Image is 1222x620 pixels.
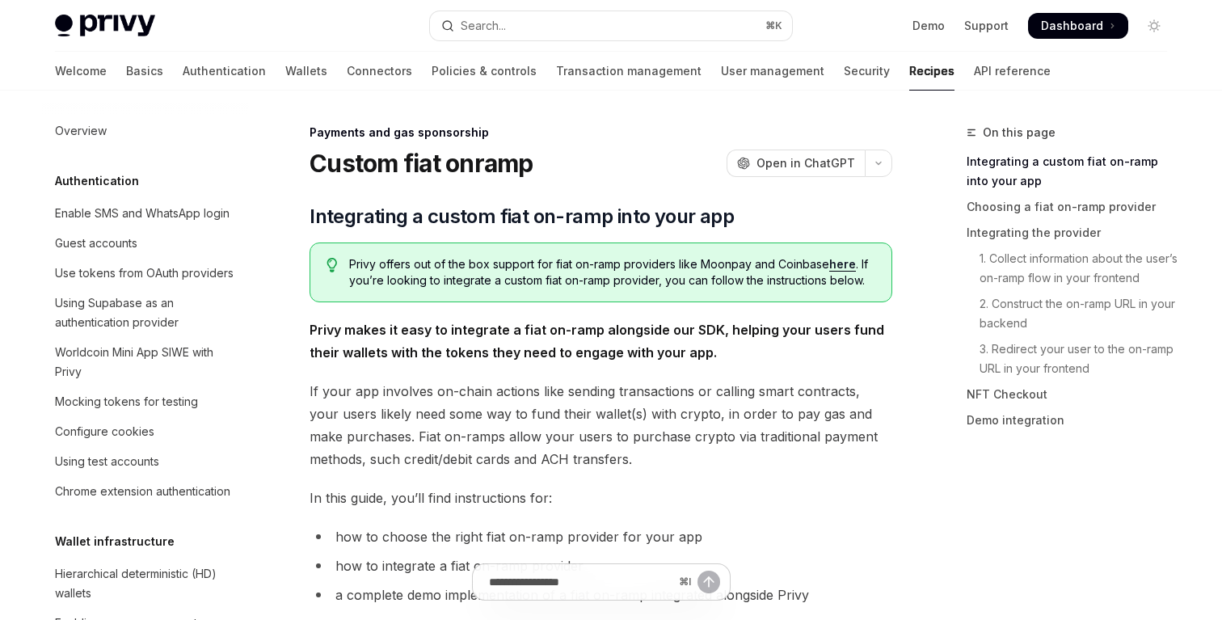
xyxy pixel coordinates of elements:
[55,15,155,37] img: light logo
[55,482,230,501] div: Chrome extension authentication
[42,289,249,337] a: Using Supabase as an authentication provider
[42,477,249,506] a: Chrome extension authentication
[42,259,249,288] a: Use tokens from OAuth providers
[285,52,327,91] a: Wallets
[310,380,892,470] span: If your app involves on-chain actions like sending transactions or calling smart contracts, your ...
[55,564,239,603] div: Hierarchical deterministic (HD) wallets
[765,19,782,32] span: ⌘ K
[967,194,1180,220] a: Choosing a fiat on-ramp provider
[967,220,1180,246] a: Integrating the provider
[347,52,412,91] a: Connectors
[126,52,163,91] a: Basics
[55,532,175,551] h5: Wallet infrastructure
[1041,18,1103,34] span: Dashboard
[55,452,159,471] div: Using test accounts
[967,246,1180,291] a: 1. Collect information about the user’s on-ramp flow in your frontend
[430,11,792,40] button: Open search
[310,204,734,230] span: Integrating a custom fiat on-ramp into your app
[55,392,198,411] div: Mocking tokens for testing
[55,121,107,141] div: Overview
[967,407,1180,433] a: Demo integration
[829,257,856,272] a: here
[349,256,875,289] span: Privy offers out of the box support for fiat on-ramp providers like Moonpay and Coinbase . If you...
[967,291,1180,336] a: 2. Construct the on-ramp URL in your backend
[432,52,537,91] a: Policies & controls
[310,487,892,509] span: In this guide, you’ll find instructions for:
[42,229,249,258] a: Guest accounts
[183,52,266,91] a: Authentication
[327,258,338,272] svg: Tip
[42,338,249,386] a: Worldcoin Mini App SIWE with Privy
[42,387,249,416] a: Mocking tokens for testing
[55,204,230,223] div: Enable SMS and WhatsApp login
[964,18,1009,34] a: Support
[42,199,249,228] a: Enable SMS and WhatsApp login
[556,52,702,91] a: Transaction management
[697,571,720,593] button: Send message
[55,343,239,382] div: Worldcoin Mini App SIWE with Privy
[974,52,1051,91] a: API reference
[310,322,884,361] strong: Privy makes it easy to integrate a fiat on-ramp alongside our SDK, helping your users fund their ...
[912,18,945,34] a: Demo
[55,422,154,441] div: Configure cookies
[310,124,892,141] div: Payments and gas sponsorship
[983,123,1056,142] span: On this page
[967,149,1180,194] a: Integrating a custom fiat on-ramp into your app
[42,447,249,476] a: Using test accounts
[1028,13,1128,39] a: Dashboard
[727,150,865,177] button: Open in ChatGPT
[756,155,855,171] span: Open in ChatGPT
[721,52,824,91] a: User management
[42,116,249,146] a: Overview
[55,293,239,332] div: Using Supabase as an authentication provider
[461,16,506,36] div: Search...
[55,234,137,253] div: Guest accounts
[55,264,234,283] div: Use tokens from OAuth providers
[909,52,954,91] a: Recipes
[55,171,139,191] h5: Authentication
[844,52,890,91] a: Security
[967,382,1180,407] a: NFT Checkout
[42,559,249,608] a: Hierarchical deterministic (HD) wallets
[489,564,672,600] input: Ask a question...
[1141,13,1167,39] button: Toggle dark mode
[55,52,107,91] a: Welcome
[310,525,892,548] li: how to choose the right fiat on-ramp provider for your app
[42,417,249,446] a: Configure cookies
[967,336,1180,382] a: 3. Redirect your user to the on-ramp URL in your frontend
[310,149,533,178] h1: Custom fiat onramp
[310,555,892,577] li: how to integrate a fiat on-ramp provider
